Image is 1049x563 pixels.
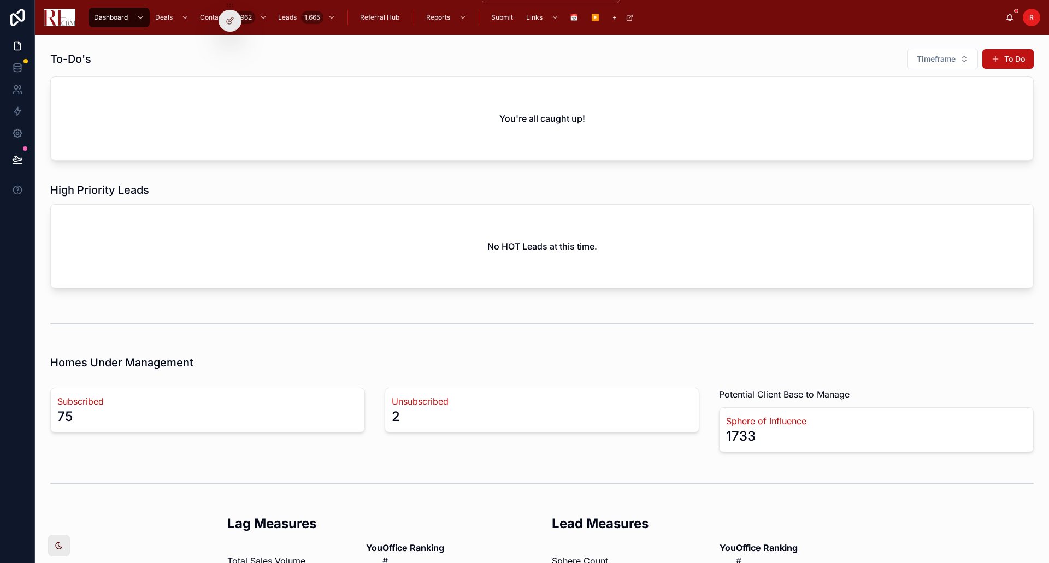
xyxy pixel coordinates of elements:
span: Submit [491,13,513,22]
h1: To-Do's [50,51,91,67]
span: Potential Client Base to Manage [719,388,850,401]
span: Links [526,13,543,22]
h1: High Priority Leads [50,182,149,198]
th: You [366,541,382,554]
div: scrollable content [84,5,1005,29]
span: Leads [278,13,297,22]
img: App logo [44,9,75,26]
a: Sphere of Influence [726,414,1027,428]
span: 📅 [570,13,578,22]
a: Leads1,665 [273,8,341,27]
a: Reports [421,8,472,27]
div: 1733 [726,428,756,445]
button: To Do [982,49,1034,69]
th: You [720,541,736,554]
a: Deals [150,8,195,27]
a: + [607,8,639,27]
h1: Homes Under Management [50,355,193,370]
span: ▶️ [591,13,599,22]
span: Contacts [200,13,228,22]
a: 📅 [564,8,586,27]
span: Dashboard [94,13,128,22]
a: ▶️ [586,8,607,27]
h2: You're all caught up! [499,112,585,125]
span: + [612,13,617,22]
th: Office Ranking [736,541,798,554]
span: R [1029,13,1034,22]
span: Referral Hub [360,13,399,22]
div: 1,665 [301,11,323,24]
span: Reports [426,13,450,22]
a: Unsubscribed [392,395,692,408]
a: Contacts7,962 [195,8,273,27]
h2: Lag Measures [227,514,532,532]
button: Select Button [907,49,978,69]
a: Links [521,8,564,27]
span: Timeframe [917,54,956,64]
th: Office Ranking [382,541,444,554]
a: Referral Hub [355,8,407,27]
h2: Lead Measures [552,514,857,532]
a: Submit [486,8,521,27]
a: Dashboard [89,8,150,27]
span: Deals [155,13,173,22]
h2: No HOT Leads at this time. [487,240,597,253]
div: 2 [392,408,400,425]
div: 75 [57,408,73,425]
a: Subscribed [57,395,358,408]
div: 7,962 [232,11,255,24]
